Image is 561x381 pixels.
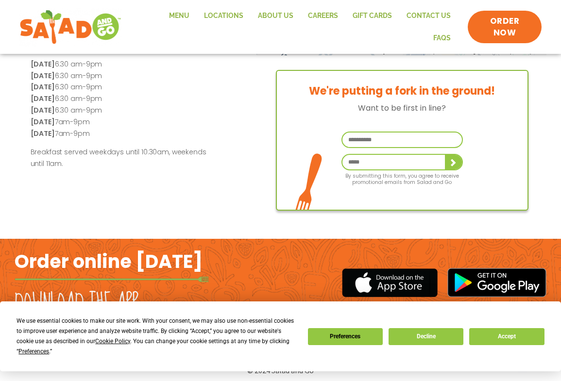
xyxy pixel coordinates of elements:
[197,5,251,27] a: Locations
[18,348,49,355] span: Preferences
[31,147,219,170] p: Breakfast served weekdays until 10:30am, weekends until 11am.
[301,5,345,27] a: Careers
[15,289,138,316] h2: Download the app
[95,338,130,345] span: Cookie Policy
[426,27,458,50] a: FAQs
[31,94,55,103] strong: [DATE]
[469,328,544,345] button: Accept
[31,59,55,69] strong: [DATE]
[31,93,219,105] p: 6:30 am-9pm
[131,5,458,49] nav: Menu
[31,116,219,128] p: 7am-9pm
[15,277,209,282] img: fork
[31,128,219,140] p: 7am-9pm
[15,249,203,273] h2: Order online [DATE]
[19,8,121,47] img: new-SAG-logo-768×292
[277,85,527,97] h3: We're putting a fork in the ground!
[31,129,55,138] strong: [DATE]
[251,5,301,27] a: About Us
[162,5,197,27] a: Menu
[389,328,463,345] button: Decline
[31,70,219,82] p: 6:30 am-9pm
[31,59,219,70] p: 6:30 am-9pm
[477,16,532,39] span: ORDER NOW
[399,5,458,27] a: Contact Us
[31,105,219,116] p: 6:30 am-9pm
[31,82,55,92] strong: [DATE]
[345,5,399,27] a: GIFT CARDS
[17,316,296,357] div: We use essential cookies to make our site work. With your consent, we may also use non-essential ...
[277,102,527,114] p: Want to be first in line?
[447,268,546,297] img: google_play
[342,267,438,298] img: appstore
[31,105,55,115] strong: [DATE]
[31,82,219,93] p: 6:30 am-9pm
[31,117,55,127] strong: [DATE]
[308,328,383,345] button: Preferences
[31,71,55,81] strong: [DATE]
[468,11,542,44] a: ORDER NOW
[341,170,463,185] p: By submitting this form, you agree to receive promotional emails from Salad and Go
